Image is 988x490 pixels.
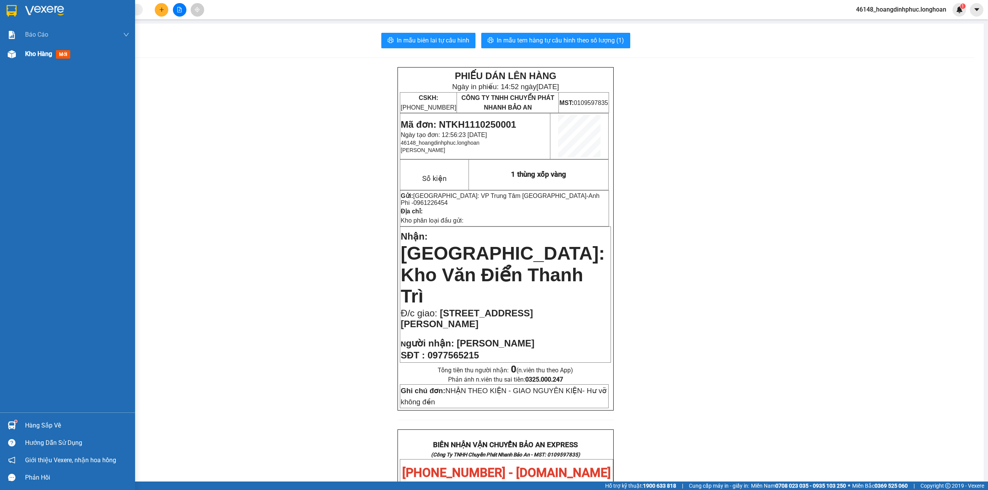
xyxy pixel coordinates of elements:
strong: 0369 525 060 [875,483,908,489]
strong: 0325.000.247 [525,376,563,383]
span: message [8,474,15,481]
span: In mẫu biên lai tự cấu hình [397,35,469,45]
strong: PHIẾU DÁN LÊN HÀNG [54,3,156,14]
span: | [914,482,915,490]
span: [GEOGRAPHIC_DATA]: VP Trung Tâm [GEOGRAPHIC_DATA] [413,193,587,199]
span: [STREET_ADDRESS][PERSON_NAME] [401,308,533,329]
button: file-add [173,3,186,17]
strong: Ghi chú đơn: [401,387,445,395]
span: Anh Phi - [401,193,599,206]
img: warehouse-icon [8,50,16,58]
span: NHẬN THEO KIỆN - GIAO NGUYÊN KIỆN- Hư vỡ không đền [401,387,607,406]
span: CÔNG TY TNHH CHUYỂN PHÁT NHANH BẢO AN [461,95,554,111]
span: [PHONE_NUMBER] - [DOMAIN_NAME] [402,465,611,480]
span: printer [387,37,394,44]
span: Kho hàng [25,50,52,57]
span: Báo cáo [25,30,48,39]
span: [PERSON_NAME] [401,147,445,153]
span: 46148_hoangdinhphuc.longhoan [850,5,952,14]
img: solution-icon [8,31,16,39]
sup: 1 [15,420,17,422]
strong: MST: [559,100,574,106]
span: [PHONE_NUMBER] [401,95,456,111]
span: Cung cấp máy in - giấy in: [689,482,749,490]
img: icon-new-feature [956,6,963,13]
strong: CSKH: [21,26,41,33]
span: - [401,193,599,206]
button: plus [155,3,168,17]
strong: 1900 633 818 [643,483,676,489]
span: plus [159,7,164,12]
span: question-circle [8,439,15,446]
strong: (Công Ty TNHH Chuyển Phát Nhanh Bảo An - MST: 0109597835) [431,452,580,458]
button: printerIn mẫu tem hàng tự cấu hình theo số lượng (1) [481,33,630,48]
span: In mẫu tem hàng tự cấu hình theo số lượng (1) [497,35,624,45]
span: 0977565215 [428,350,479,360]
span: down [123,32,129,38]
span: gười nhận: [406,338,454,348]
span: [PERSON_NAME] [457,338,534,348]
span: Phản ánh n.viên thu sai tiền: [448,376,563,383]
div: Hàng sắp về [25,420,129,431]
span: 0109597835 [559,100,608,106]
span: file-add [177,7,182,12]
strong: CSKH: [419,95,438,101]
span: Ngày tạo đơn: 12:56:23 [DATE] [401,132,487,138]
strong: BIÊN NHẬN VẬN CHUYỂN BẢO AN EXPRESS [433,441,578,449]
span: 46148_hoangdinhphuc.longhoan [401,140,479,146]
span: Đ/c giao: [401,308,440,318]
span: [PHONE_NUMBER] [3,26,59,40]
span: printer [487,37,494,44]
span: Nhận: [401,231,428,242]
span: 1 thùng xốp vàng [511,170,566,179]
button: aim [191,3,204,17]
span: [GEOGRAPHIC_DATA]: Kho Văn Điển Thanh Trì [401,243,605,306]
img: warehouse-icon [8,421,16,429]
span: mới [56,50,70,59]
div: Phản hồi [25,472,129,483]
span: Tổng tiền thu người nhận: [438,367,573,374]
span: copyright [945,483,951,488]
span: aim [195,7,200,12]
span: [DATE] [536,83,559,91]
span: Số kiện [422,174,447,183]
img: logo-vxr [7,5,17,17]
strong: SĐT : [401,350,425,360]
button: caret-down [970,3,983,17]
span: Miền Bắc [852,482,908,490]
span: CÔNG TY TNHH CHUYỂN PHÁT NHANH BẢO AN [61,26,154,40]
span: 0961226454 [413,199,448,206]
span: | [682,482,683,490]
span: 1 [961,3,964,9]
span: Giới thiệu Vexere, nhận hoa hồng [25,455,116,465]
span: Mã đơn: NTKH1110250001 [3,47,118,57]
button: printerIn mẫu biên lai tự cấu hình [381,33,475,48]
sup: 1 [960,3,966,9]
strong: Địa chỉ: [401,208,423,215]
strong: 0 [511,364,516,375]
span: ⚪️ [848,484,850,487]
strong: 0708 023 035 - 0935 103 250 [775,483,846,489]
span: Ngày in phiếu: 14:51 ngày [52,15,159,24]
span: (n.viên thu theo App) [511,367,573,374]
strong: N [401,340,454,348]
span: caret-down [973,6,980,13]
div: Hướng dẫn sử dụng [25,437,129,449]
strong: PHIẾU DÁN LÊN HÀNG [455,71,556,81]
span: Kho phân loại đầu gửi: [401,217,464,224]
span: Hỗ trợ kỹ thuật: [605,482,676,490]
span: Ngày in phiếu: 14:52 ngày [452,83,559,91]
span: Mã đơn: NTKH1110250001 [401,119,516,130]
span: Miền Nam [751,482,846,490]
strong: Gửi: [401,193,413,199]
span: notification [8,456,15,464]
